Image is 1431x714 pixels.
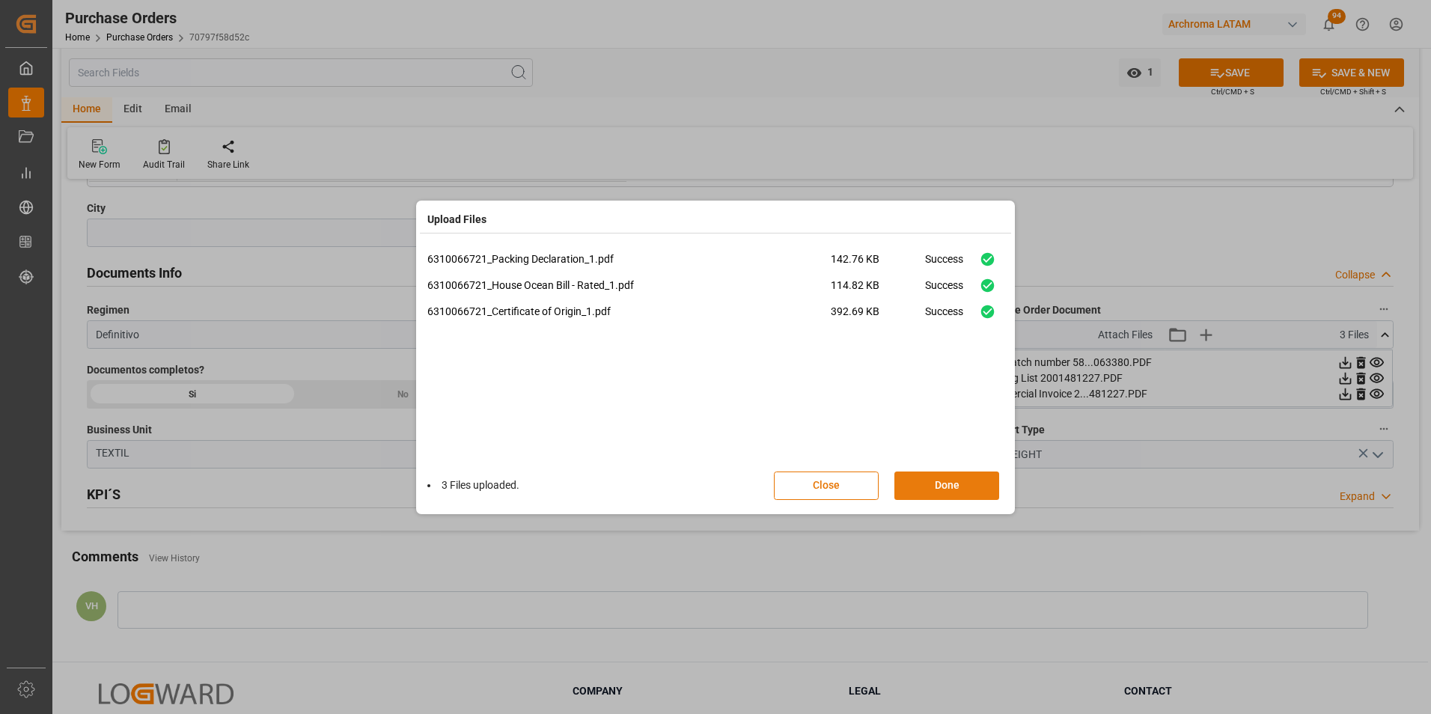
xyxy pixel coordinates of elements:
[925,304,963,330] div: Success
[925,251,963,278] div: Success
[427,304,831,320] p: 6310066721_Certificate of Origin_1.pdf
[774,472,879,500] button: Close
[831,304,925,330] span: 392.69 KB
[831,251,925,278] span: 142.76 KB
[894,472,999,500] button: Done
[831,278,925,304] span: 114.82 KB
[427,212,486,228] h4: Upload Files
[427,477,519,493] li: 3 Files uploaded.
[427,251,831,267] p: 6310066721_Packing Declaration_1.pdf
[925,278,963,304] div: Success
[427,278,831,293] p: 6310066721_House Ocean Bill - Rated_1.pdf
